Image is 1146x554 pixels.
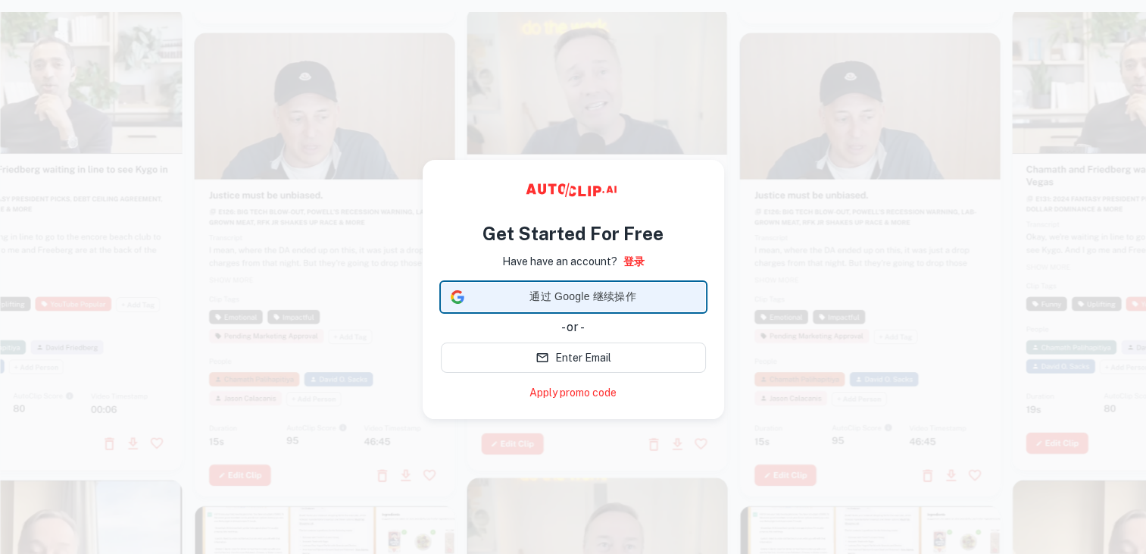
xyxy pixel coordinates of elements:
[555,349,611,367] font: Enter Email
[623,253,645,270] a: 登录
[441,282,706,312] div: 通过 Google 继续操作
[502,253,617,270] p: Have have an account?
[470,289,696,305] span: 通过 Google 继续操作
[482,220,664,247] h4: Get Started For Free
[441,343,706,373] button: Enter Email
[441,318,706,336] div: - or -
[529,385,617,401] a: Apply promo code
